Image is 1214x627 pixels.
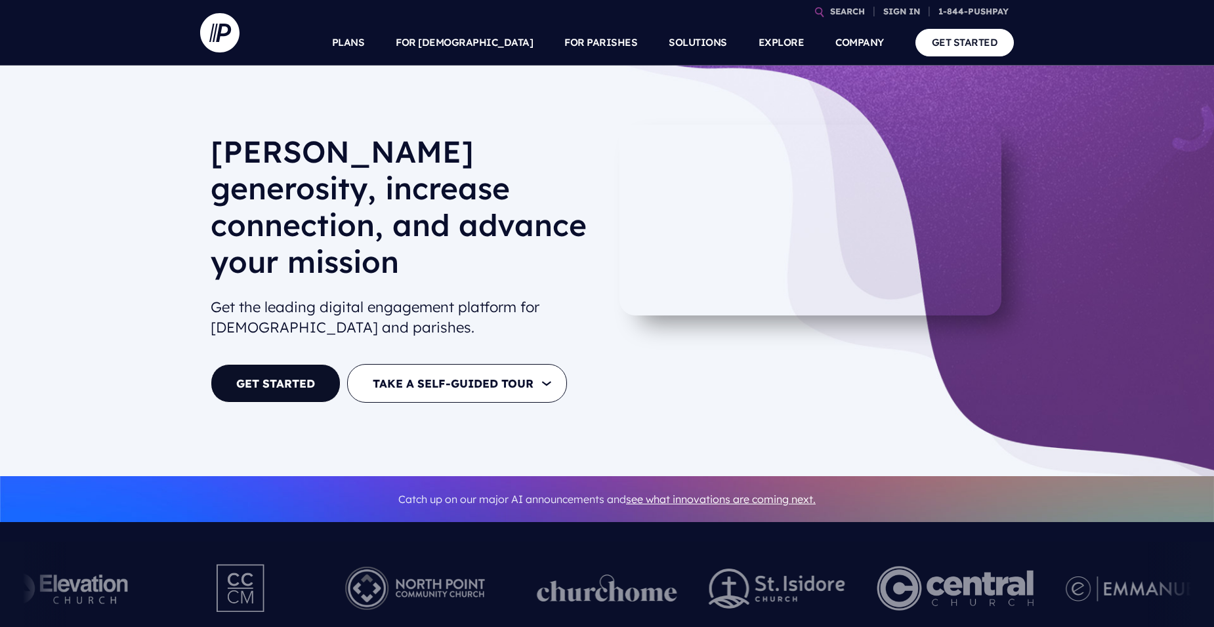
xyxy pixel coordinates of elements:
a: GET STARTED [211,364,341,403]
img: pp_logos_1 [537,575,677,602]
a: COMPANY [835,20,884,66]
img: pp_logos_2 [709,569,845,609]
a: FOR PARISHES [564,20,637,66]
a: EXPLORE [759,20,805,66]
a: see what innovations are coming next. [626,493,816,506]
img: Central Church Henderson NV [877,552,1034,624]
p: Catch up on our major AI announcements and [211,485,1003,514]
button: TAKE A SELF-GUIDED TOUR [347,364,567,403]
h1: [PERSON_NAME] generosity, increase connection, and advance your mission [211,133,597,291]
a: GET STARTED [915,29,1015,56]
a: PLANS [332,20,365,66]
img: Pushpay_Logo__NorthPoint [325,552,505,624]
img: Pushpay_Logo__CCM [190,552,293,624]
a: FOR [DEMOGRAPHIC_DATA] [396,20,533,66]
h2: Get the leading digital engagement platform for [DEMOGRAPHIC_DATA] and parishes. [211,292,597,343]
a: SOLUTIONS [669,20,727,66]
